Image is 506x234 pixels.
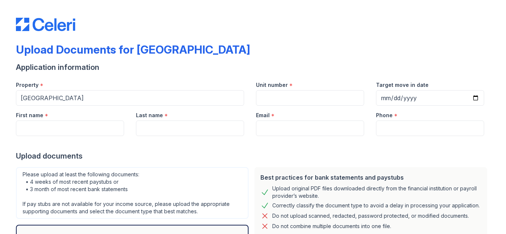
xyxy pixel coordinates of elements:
[376,112,393,119] label: Phone
[16,62,490,72] div: Application information
[260,173,481,182] div: Best practices for bank statements and paystubs
[376,81,429,89] label: Target move in date
[136,112,163,119] label: Last name
[256,112,270,119] label: Email
[16,167,249,219] div: Please upload at least the following documents: • 4 weeks of most recent paystubs or • 3 month of...
[272,201,480,210] div: Correctly classify the document type to avoid a delay in processing your application.
[256,81,288,89] label: Unit number
[272,222,391,231] div: Do not combine multiple documents into one file.
[272,211,469,220] div: Do not upload scanned, redacted, password protected, or modified documents.
[16,81,39,89] label: Property
[16,43,250,56] div: Upload Documents for [GEOGRAPHIC_DATA]
[16,18,75,31] img: CE_Logo_Blue-a8612792a0a2168367f1c8372b55b34899dd931a85d93a1a3d3e32e68fde9ad4.png
[272,185,481,200] div: Upload original PDF files downloaded directly from the financial institution or payroll provider’...
[16,112,43,119] label: First name
[16,151,490,161] div: Upload documents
